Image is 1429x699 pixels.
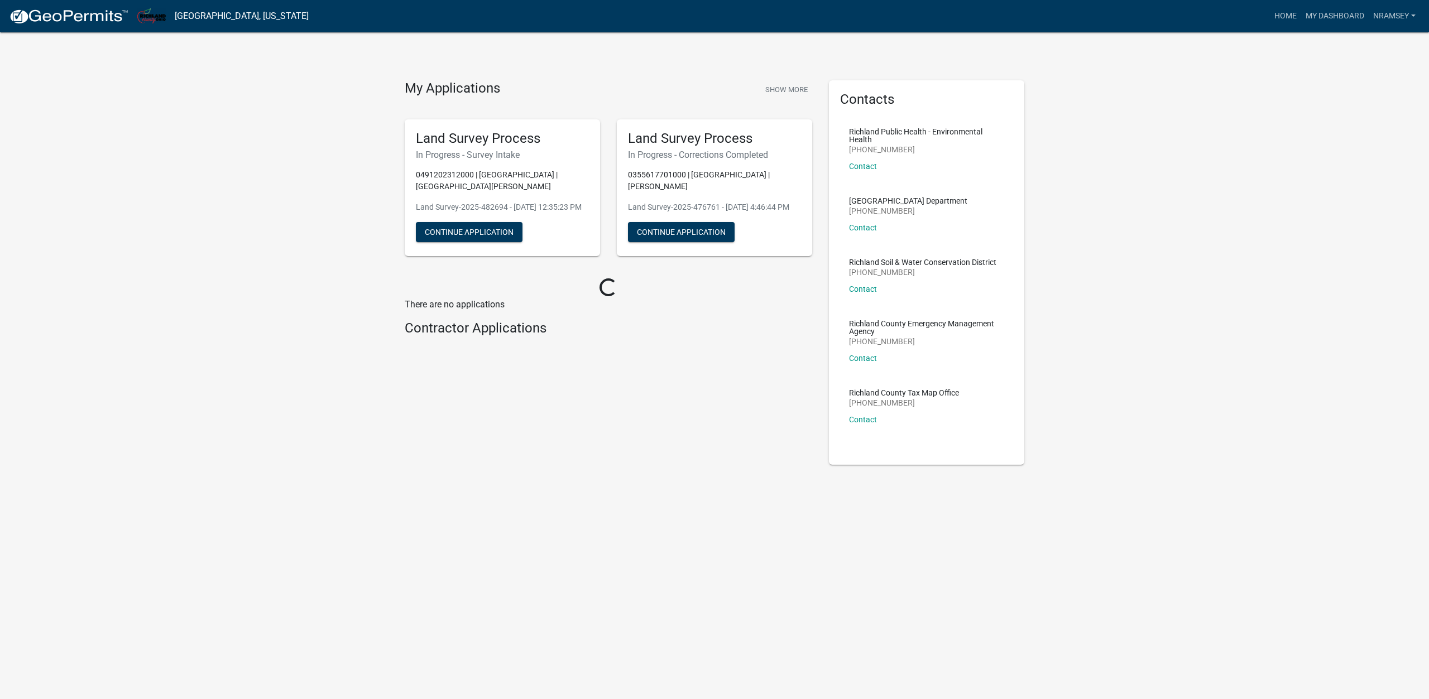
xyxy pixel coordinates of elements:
[849,354,877,363] a: Contact
[849,146,1004,153] p: [PHONE_NUMBER]
[849,285,877,293] a: Contact
[849,207,967,215] p: [PHONE_NUMBER]
[849,389,959,397] p: Richland County Tax Map Office
[849,268,996,276] p: [PHONE_NUMBER]
[761,80,812,99] button: Show More
[1369,6,1420,27] a: nramsey
[137,8,166,23] img: Richland County, Ohio
[628,222,735,242] button: Continue Application
[840,91,1013,108] h5: Contacts
[416,169,589,192] p: 0491202312000 | [GEOGRAPHIC_DATA] | [GEOGRAPHIC_DATA][PERSON_NAME]
[628,201,801,213] p: Land Survey-2025-476761 - [DATE] 4:46:44 PM
[849,320,1004,335] p: Richland County Emergency Management Agency
[849,223,877,232] a: Contact
[416,131,589,147] h5: Land Survey Process
[405,80,500,97] h4: My Applications
[1301,6,1369,27] a: My Dashboard
[849,338,1004,345] p: [PHONE_NUMBER]
[405,298,812,311] p: There are no applications
[405,320,812,341] wm-workflow-list-section: Contractor Applications
[849,162,877,171] a: Contact
[175,7,309,26] a: [GEOGRAPHIC_DATA], [US_STATE]
[628,131,801,147] h5: Land Survey Process
[849,197,967,205] p: [GEOGRAPHIC_DATA] Department
[416,222,522,242] button: Continue Application
[405,320,812,336] h4: Contractor Applications
[849,128,1004,143] p: Richland Public Health - Environmental Health
[849,258,996,266] p: Richland Soil & Water Conservation District
[416,150,589,160] h6: In Progress - Survey Intake
[849,415,877,424] a: Contact
[416,201,589,213] p: Land Survey-2025-482694 - [DATE] 12:35:23 PM
[628,150,801,160] h6: In Progress - Corrections Completed
[1270,6,1301,27] a: Home
[849,399,959,407] p: [PHONE_NUMBER]
[628,169,801,192] p: 0355617701000 | [GEOGRAPHIC_DATA] | [PERSON_NAME]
